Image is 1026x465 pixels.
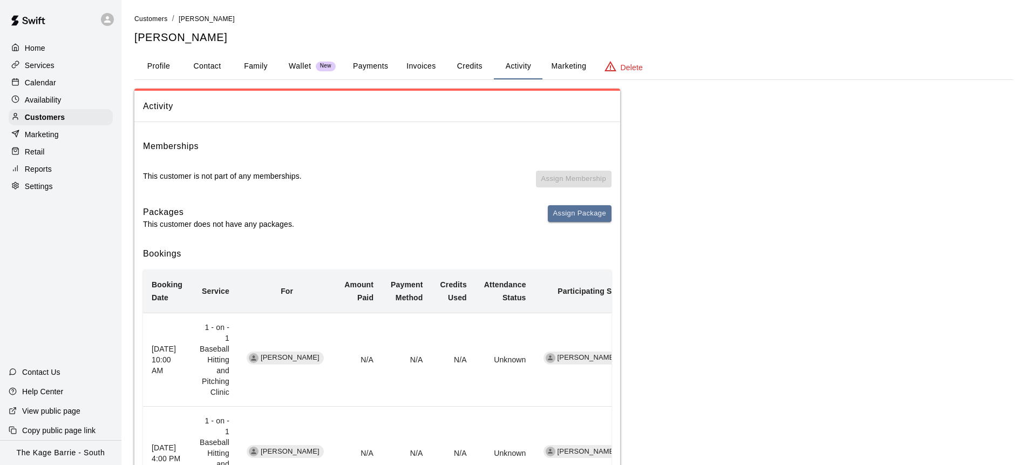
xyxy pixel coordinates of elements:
span: [PERSON_NAME] [553,447,621,457]
p: This customer is not part of any memberships. [143,171,302,181]
p: Copy public page link [22,425,96,436]
p: Customers [25,112,65,123]
p: View public page [22,406,80,416]
button: Family [232,53,280,79]
h6: Bookings [143,247,611,261]
p: Home [25,43,45,53]
p: Reports [25,164,52,174]
h6: Memberships [143,139,199,153]
h5: [PERSON_NAME] [134,30,1013,45]
div: basic tabs example [134,53,1013,79]
b: Payment Method [391,280,423,302]
nav: breadcrumb [134,13,1013,25]
p: Availability [25,95,62,105]
a: Availability [9,92,113,108]
a: Settings [9,178,113,194]
button: Payments [344,53,397,79]
td: Unknown [475,313,535,406]
b: Booking Date [152,280,182,302]
b: Amount Paid [344,280,373,302]
p: Contact Us [22,367,60,378]
p: Marketing [25,129,59,140]
p: This customer does not have any packages. [143,219,294,230]
a: Customers [134,14,168,23]
td: N/A [336,313,382,406]
button: Contact [183,53,232,79]
p: Help Center [22,386,63,397]
button: Activity [494,53,542,79]
button: Marketing [542,53,595,79]
span: Activity [143,99,611,113]
a: Calendar [9,75,113,91]
b: Service [202,287,229,295]
span: You don't have any memberships [536,171,611,197]
a: Reports [9,161,113,177]
p: Delete [621,62,643,73]
p: Wallet [289,60,311,72]
a: Marketing [9,126,113,143]
div: [PERSON_NAME] [543,352,621,365]
b: Attendance Status [484,280,526,302]
h6: Packages [143,205,294,219]
li: / [172,13,174,24]
button: Credits [445,53,494,79]
th: [DATE] 10:00 AM [143,313,191,406]
div: Dan Hodgins [546,447,555,456]
div: Dan Hodgins [546,353,555,363]
div: Jake Penney [249,447,259,456]
b: Participating Staff [558,287,624,295]
b: Credits Used [440,280,467,302]
a: Services [9,57,113,73]
span: [PERSON_NAME] [256,447,324,457]
td: 1 - on - 1 Baseball Hitting and Pitching Clinic [191,313,238,406]
span: New [316,63,336,70]
span: [PERSON_NAME] [256,353,324,363]
span: [PERSON_NAME] [553,353,621,363]
a: Home [9,40,113,56]
td: N/A [432,313,475,406]
td: N/A [382,313,431,406]
b: For [281,287,293,295]
button: Invoices [397,53,445,79]
span: Customers [134,15,168,23]
button: Profile [134,53,183,79]
button: Assign Package [548,205,611,222]
p: Settings [25,181,53,192]
div: [PERSON_NAME] [543,445,621,458]
div: Jake Penney [249,353,259,363]
span: [PERSON_NAME] [179,15,235,23]
p: The Kage Barrie - South [17,447,105,459]
p: Services [25,60,55,71]
a: Customers [9,109,113,125]
p: Retail [25,146,45,157]
p: Calendar [25,77,56,88]
a: Retail [9,144,113,160]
